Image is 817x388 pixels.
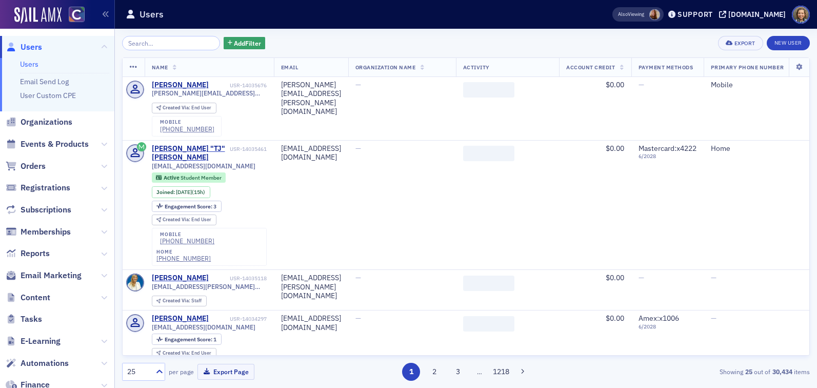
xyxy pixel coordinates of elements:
span: [EMAIL_ADDRESS][PERSON_NAME][DOMAIN_NAME] [152,283,267,290]
div: mobile [160,119,214,125]
a: Memberships [6,226,71,238]
div: Created Via: End User [152,215,216,225]
a: Registrations [6,182,70,193]
div: Created Via: End User [152,348,216,359]
span: Reports [21,248,50,259]
button: Export [718,36,763,50]
span: Activity [463,64,490,71]
div: Mobile [711,81,784,90]
div: Export [734,41,755,46]
a: Reports [6,248,50,259]
a: Email Marketing [6,270,82,281]
a: [PERSON_NAME] [152,274,209,283]
div: End User [163,105,211,111]
span: Student Member [181,174,222,181]
span: Content [21,292,50,303]
a: Active Student Member [156,174,221,181]
span: — [639,80,644,89]
div: USR-14035118 [210,275,267,282]
span: Add Filter [234,38,261,48]
button: AddFilter [224,37,266,50]
div: Showing out of items [588,367,810,376]
a: Content [6,292,50,303]
span: — [355,273,361,282]
span: Primary Phone Number [711,64,784,71]
div: [PERSON_NAME][EMAIL_ADDRESS][PERSON_NAME][DOMAIN_NAME] [281,81,341,117]
div: [DOMAIN_NAME] [728,10,786,19]
button: Export Page [197,364,254,380]
div: USR-14035676 [210,82,267,89]
div: Support [677,10,713,19]
span: Organizations [21,117,72,128]
span: — [355,80,361,89]
span: 6 / 2028 [639,323,696,330]
a: [PHONE_NUMBER] [160,125,214,133]
span: ‌ [463,276,514,291]
img: SailAMX [14,7,62,24]
div: 25 [127,366,150,377]
span: E-Learning [21,336,61,347]
span: Viewing [618,11,644,18]
a: [PERSON_NAME] [152,81,209,90]
span: ‌ [463,316,514,332]
span: Created Via : [163,350,191,356]
div: 3 [165,204,216,209]
span: ‌ [463,146,514,161]
span: Subscriptions [21,204,71,216]
div: Staff [163,298,202,304]
div: USR-14034297 [210,316,267,322]
div: USR-14035461 [230,146,267,152]
span: Sheila Duggan [649,9,660,20]
span: — [711,314,716,323]
span: [PERSON_NAME][EMAIL_ADDRESS][PERSON_NAME][DOMAIN_NAME] [152,89,267,97]
div: [PHONE_NUMBER] [160,237,214,245]
strong: 25 [743,367,754,376]
a: Organizations [6,117,72,128]
div: End User [163,217,211,223]
span: $0.00 [606,273,624,282]
a: Email Send Log [20,77,69,86]
span: Organization Name [355,64,416,71]
span: Created Via : [163,104,191,111]
span: [DATE] [176,188,192,196]
div: End User [163,351,211,356]
span: Account Credit [566,64,615,71]
div: mobile [160,231,214,238]
a: [PHONE_NUMBER] [156,255,211,262]
span: Engagement Score : [165,203,213,210]
h1: Users [140,8,164,21]
span: … [472,367,487,376]
span: [EMAIL_ADDRESS][DOMAIN_NAME] [152,162,255,170]
span: Tasks [21,314,42,325]
span: Name [152,64,168,71]
a: [PERSON_NAME] "TJ" [PERSON_NAME] [152,144,228,162]
span: ‌ [463,82,514,98]
label: per page [169,367,194,376]
a: View Homepage [62,7,85,24]
div: Home [711,144,784,153]
span: Events & Products [21,139,89,150]
span: $0.00 [606,314,624,323]
div: home [156,249,211,255]
div: 1 [165,337,216,342]
a: Events & Products [6,139,89,150]
div: [EMAIL_ADDRESS][DOMAIN_NAME] [281,144,341,162]
span: Joined : [156,189,176,196]
button: 3 [449,363,467,381]
a: New User [767,36,810,50]
span: Created Via : [163,216,191,223]
strong: 30,434 [770,367,794,376]
span: — [639,273,644,282]
span: Engagement Score : [165,336,213,343]
span: Users [21,42,42,53]
input: Search… [122,36,220,50]
span: Created Via : [163,297,191,304]
div: Created Via: Staff [152,296,207,306]
span: Email [281,64,298,71]
a: Subscriptions [6,204,71,216]
span: — [355,144,361,153]
a: E-Learning [6,336,61,347]
a: Orders [6,161,46,172]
